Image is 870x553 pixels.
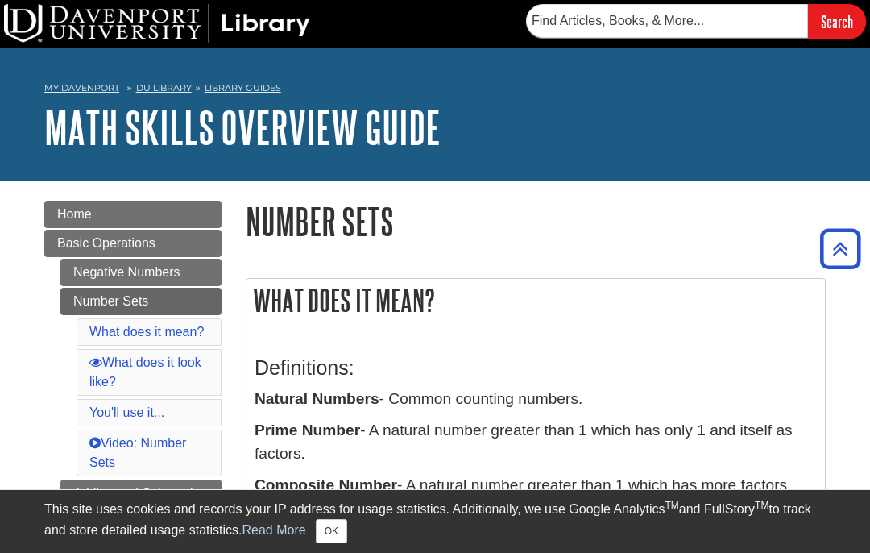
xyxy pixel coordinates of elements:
[57,236,155,250] span: Basic Operations
[814,238,866,260] a: Back to Top
[44,77,826,103] nav: breadcrumb
[755,500,768,511] sup: TM
[89,436,186,469] a: Video: Number Sets
[255,476,397,493] b: Composite Number
[205,82,281,94] a: Library Guides
[44,500,826,543] div: This site uses cookies and records your IP address for usage statistics. Additionally, we use Goo...
[89,405,164,419] a: You'll use it...
[255,422,360,439] b: Prime Number
[4,4,310,43] img: DU Library
[665,500,678,511] sup: TM
[808,4,866,39] input: Search
[44,102,441,152] a: Math Skills Overview Guide
[255,356,817,380] h3: Definitions:
[60,288,222,315] a: Number Sets
[57,207,92,221] span: Home
[255,388,817,411] p: - Common counting numbers.
[255,419,817,466] p: - A natural number greater than 1 which has only 1 and itself as factors.
[60,259,222,286] a: Negative Numbers
[89,325,204,339] a: What does it mean?
[44,81,119,95] a: My Davenport
[526,4,808,38] input: Find Articles, Books, & More...
[526,4,866,39] form: Searches DU Library's articles, books, and more
[44,230,222,257] a: Basic Operations
[255,390,379,407] b: Natural Numbers
[89,355,201,389] a: What does it look like?
[60,480,222,526] a: Adding and Subtracting Whole Numbers
[246,201,826,242] h1: Number Sets
[242,523,305,537] a: Read More
[44,201,222,228] a: Home
[136,82,192,94] a: DU Library
[246,279,825,322] h2: What does it mean?
[316,519,347,543] button: Close
[255,474,817,521] p: - A natural number greater than 1 which has more factors than 1 and itself.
